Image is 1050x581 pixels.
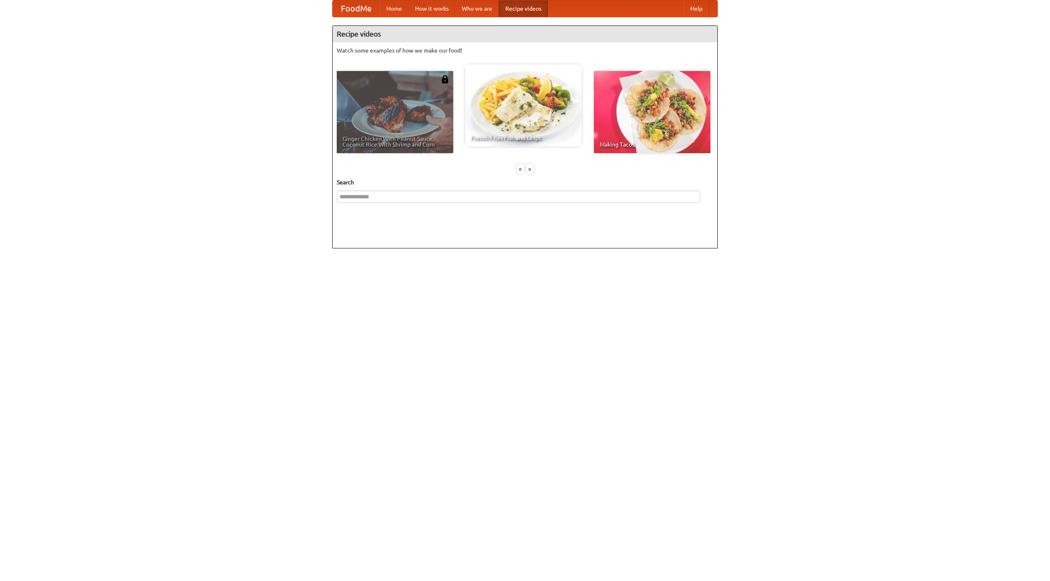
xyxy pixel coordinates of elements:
a: Recipe videos [499,0,548,17]
p: Watch some examples of how we make our food! [337,46,713,55]
a: Who we are [455,0,499,17]
a: Home [380,0,409,17]
div: » [526,164,534,174]
a: Help [684,0,709,17]
img: 483408.png [441,75,449,83]
h4: Recipe videos [333,26,717,42]
a: FoodMe [333,0,380,17]
div: « [516,164,524,174]
h5: Search [337,178,713,186]
a: French Fries Fish and Chips [465,64,582,147]
a: How it works [409,0,455,17]
a: Making Tacos [594,71,710,153]
span: French Fries Fish and Chips [471,135,576,141]
span: Making Tacos [600,142,705,147]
